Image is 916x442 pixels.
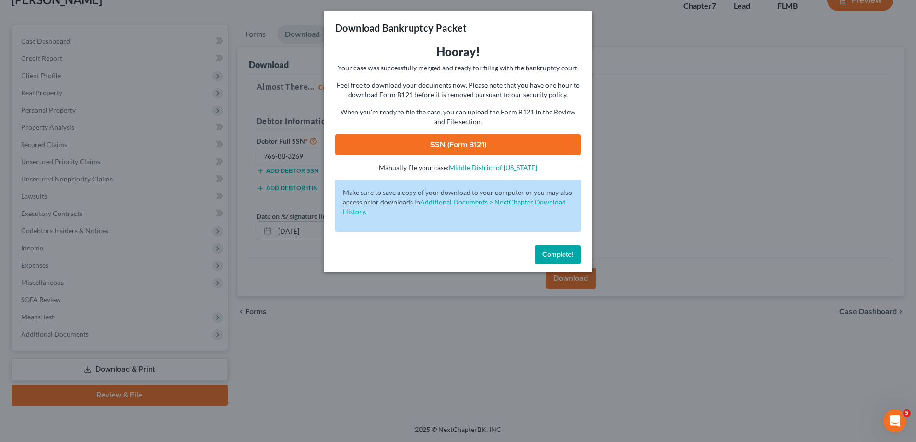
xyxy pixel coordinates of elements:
[335,163,581,172] p: Manually file your case:
[903,409,911,417] span: 5
[335,44,581,59] h3: Hooray!
[335,21,467,34] h3: Download Bankruptcy Packet
[449,163,537,171] a: Middle District of [US_STATE]
[535,245,581,264] button: Complete!
[335,107,581,126] p: When you're ready to file the case, you can upload the Form B121 in the Review and File section.
[335,80,581,100] p: Feel free to download your documents now. Please note that you have one hour to download Form B12...
[335,63,581,73] p: Your case was successfully merged and ready for filing with the bankruptcy court.
[335,134,581,155] a: SSN (Form B121)
[343,188,573,216] p: Make sure to save a copy of your download to your computer or you may also access prior downloads in
[343,198,566,215] a: Additional Documents > NextChapter Download History.
[542,250,573,259] span: Complete!
[883,409,906,432] iframe: Intercom live chat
